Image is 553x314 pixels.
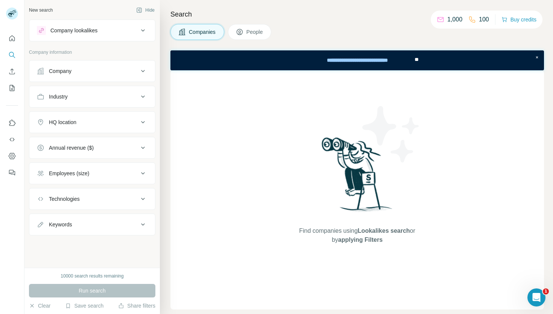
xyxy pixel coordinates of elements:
[6,81,18,95] button: My lists
[49,118,76,126] div: HQ location
[447,15,462,24] p: 1,000
[50,27,97,34] div: Company lookalikes
[318,135,397,219] img: Surfe Illustration - Woman searching with binoculars
[6,116,18,130] button: Use Surfe on LinkedIn
[29,164,155,182] button: Employees (size)
[61,273,123,279] div: 10000 search results remaining
[29,21,155,39] button: Company lookalikes
[65,302,103,309] button: Save search
[357,100,425,168] img: Surfe Illustration - Stars
[29,88,155,106] button: Industry
[131,5,160,16] button: Hide
[246,28,264,36] span: People
[543,288,549,294] span: 1
[189,28,216,36] span: Companies
[358,228,410,234] span: Lookalikes search
[49,195,80,203] div: Technologies
[479,15,489,24] p: 100
[6,32,18,45] button: Quick start
[6,48,18,62] button: Search
[29,139,155,157] button: Annual revenue ($)
[6,166,18,179] button: Feedback
[6,133,18,146] button: Use Surfe API
[118,302,155,309] button: Share filters
[29,7,53,14] div: New search
[49,144,94,152] div: Annual revenue ($)
[170,9,544,20] h4: Search
[29,49,155,56] p: Company information
[501,14,536,25] button: Buy credits
[49,170,89,177] div: Employees (size)
[49,93,68,100] div: Industry
[49,221,72,228] div: Keywords
[527,288,545,306] iframe: Intercom live chat
[170,50,544,70] iframe: Banner
[29,62,155,80] button: Company
[49,67,71,75] div: Company
[29,302,50,309] button: Clear
[29,215,155,234] button: Keywords
[29,113,155,131] button: HQ location
[29,190,155,208] button: Technologies
[338,237,383,243] span: applying Filters
[6,149,18,163] button: Dashboard
[6,65,18,78] button: Enrich CSV
[297,226,417,244] span: Find companies using or by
